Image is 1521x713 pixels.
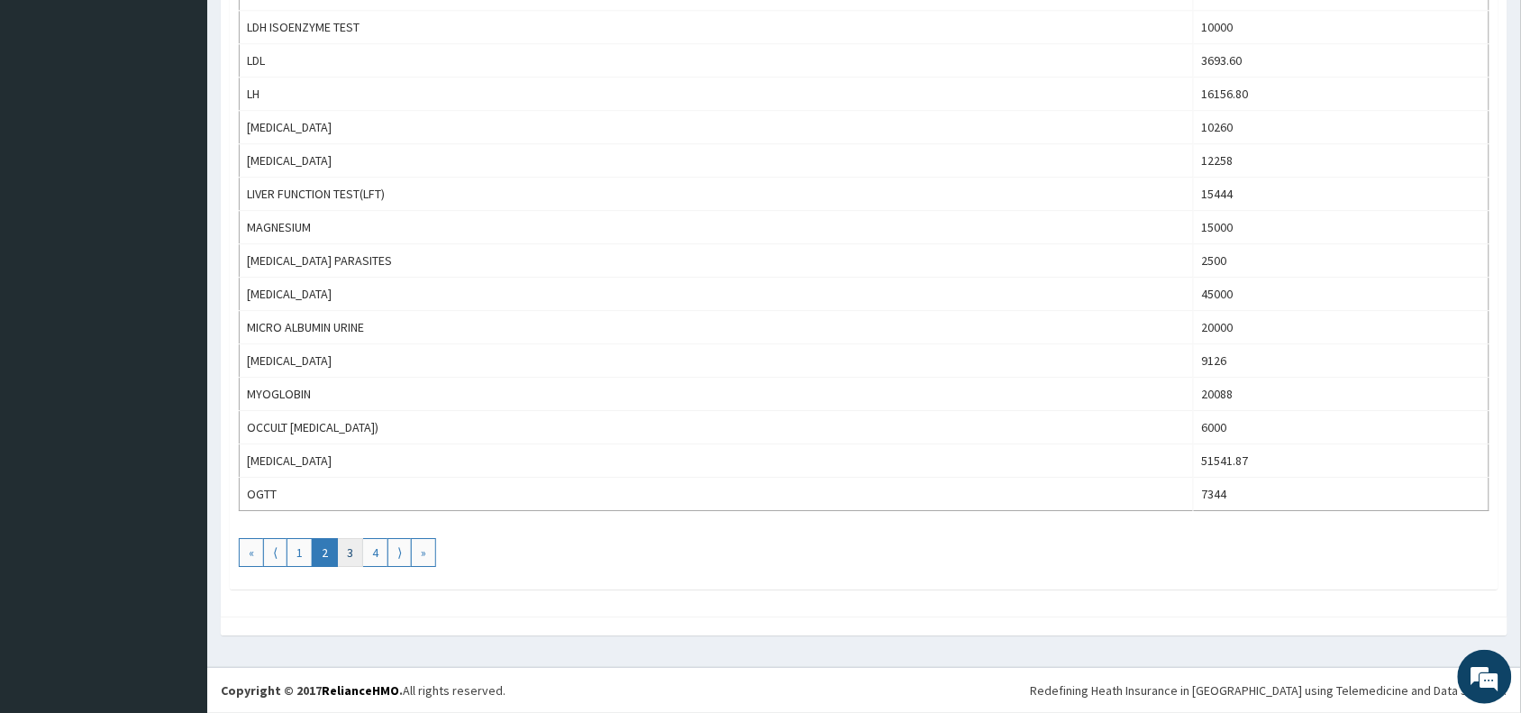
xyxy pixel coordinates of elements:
a: Go to previous page [263,538,287,567]
div: Chat with us now [94,101,303,124]
td: LIVER FUNCTION TEST(LFT) [240,178,1194,211]
td: 51541.87 [1194,444,1489,478]
a: RelianceHMO [322,682,399,699]
div: Minimize live chat window [296,9,339,52]
td: MICRO ALBUMIN URINE [240,311,1194,344]
a: Go to page number 1 [287,538,313,567]
td: [MEDICAL_DATA] [240,444,1194,478]
td: [MEDICAL_DATA] [240,278,1194,311]
td: 10000 [1194,11,1489,44]
td: [MEDICAL_DATA] [240,344,1194,378]
td: 7344 [1194,478,1489,511]
div: Redefining Heath Insurance in [GEOGRAPHIC_DATA] using Telemedicine and Data Science! [1031,681,1507,699]
td: OGTT [240,478,1194,511]
td: 20088 [1194,378,1489,411]
td: [MEDICAL_DATA] [240,111,1194,144]
td: [MEDICAL_DATA] PARASITES [240,244,1194,278]
strong: Copyright © 2017 . [221,682,403,699]
a: Go to page number 3 [337,538,363,567]
textarea: Type your message and hit 'Enter' [9,492,343,555]
a: Go to last page [411,538,436,567]
td: 9126 [1194,344,1489,378]
img: d_794563401_company_1708531726252_794563401 [33,90,73,135]
td: OCCULT [MEDICAL_DATA]) [240,411,1194,444]
td: 15000 [1194,211,1489,244]
td: 3693.60 [1194,44,1489,78]
td: 45000 [1194,278,1489,311]
td: LDL [240,44,1194,78]
td: 12258 [1194,144,1489,178]
a: Go to first page [239,538,264,567]
td: MAGNESIUM [240,211,1194,244]
td: 15444 [1194,178,1489,211]
td: LDH ISOENZYME TEST [240,11,1194,44]
td: LH [240,78,1194,111]
a: Go to next page [387,538,412,567]
span: We're online! [105,227,249,409]
td: 10260 [1194,111,1489,144]
td: [MEDICAL_DATA] [240,144,1194,178]
td: 6000 [1194,411,1489,444]
td: 20000 [1194,311,1489,344]
td: MYOGLOBIN [240,378,1194,411]
a: Go to page number 2 [312,538,338,567]
a: Go to page number 4 [362,538,388,567]
footer: All rights reserved. [207,667,1521,713]
td: 2500 [1194,244,1489,278]
td: 16156.80 [1194,78,1489,111]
